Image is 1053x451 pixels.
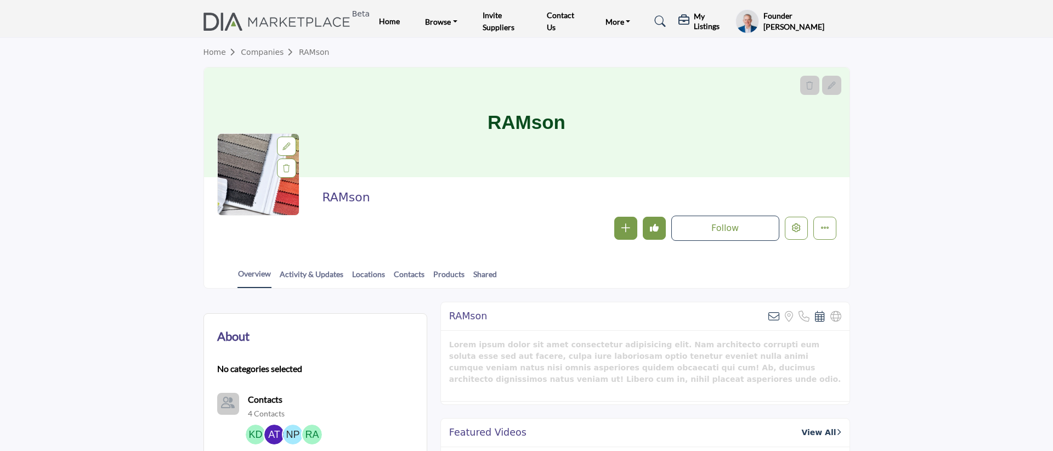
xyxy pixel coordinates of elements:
[248,408,285,419] a: 4 Contacts
[302,425,322,444] img: RajQA A.
[246,425,265,444] img: Kaj D.
[449,427,526,438] h2: Featured Videos
[801,427,841,438] a: View All
[217,362,302,375] b: No categories selected
[248,393,282,406] a: Contacts
[393,268,425,287] a: Contacts
[237,268,271,288] a: Overview
[241,48,299,57] a: Companies
[248,394,282,404] b: Contacts
[203,48,241,57] a: Home
[449,340,841,384] strong: Lorem ipsum dolor sit amet consectetur adipisicing elit. Nam architecto corrupti eum soluta esse ...
[785,217,808,240] button: Edit company
[277,137,296,156] div: Aspect Ratio:1:1,Size:400x400px
[203,13,356,31] a: Beta
[352,268,386,287] a: Locations
[473,268,497,287] a: Shared
[352,9,370,19] h6: Beta
[488,67,565,177] h1: RAMson
[735,9,758,33] button: Show hide supplier dropdown
[217,327,250,345] h2: About
[433,268,465,287] a: Products
[678,12,730,31] div: My Listings
[763,10,850,32] h5: Founder [PERSON_NAME]
[283,425,303,444] img: Nirmal P.
[379,16,400,26] a: Home
[598,14,638,29] a: More
[671,216,779,241] button: Follow
[203,13,356,31] img: site Logo
[694,12,730,31] h5: My Listings
[822,76,841,95] div: Aspect Ratio:6:1,Size:1200x200px
[813,217,836,240] button: More details
[644,13,673,30] a: Search
[217,393,239,415] button: Contact-Employee Icon
[483,10,514,32] a: Invite Suppliers
[299,48,330,57] a: RAMson
[547,10,574,32] a: Contact Us
[643,217,666,240] button: Undo like
[322,190,624,205] h2: RAMson
[417,14,465,29] a: Browse
[264,425,284,444] img: Akshay T.
[217,393,239,415] a: Link of redirect to contact page
[449,311,487,322] h2: RAMson
[279,268,344,287] a: Activity & Updates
